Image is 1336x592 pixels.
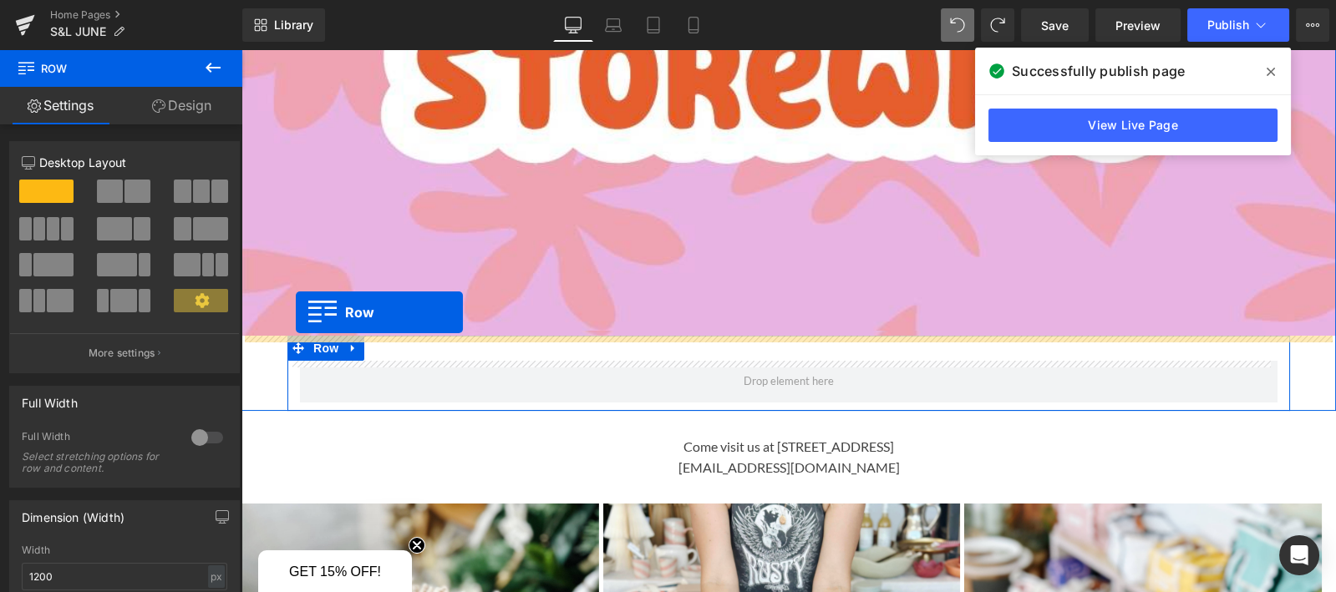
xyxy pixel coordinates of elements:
button: More [1296,8,1329,42]
button: More settings [10,333,239,372]
span: Preview [1115,17,1161,34]
div: Full Width [22,387,78,410]
div: Width [22,544,227,556]
a: Design [121,87,242,124]
a: Laptop [593,8,633,42]
a: View Live Page [988,109,1278,142]
span: Row [68,286,101,311]
span: Save [1041,17,1069,34]
div: px [208,565,225,588]
a: New Library [242,8,325,42]
div: Select stretching options for row and content. [22,451,172,474]
button: Publish [1187,8,1289,42]
span: S&L JUNE [50,25,106,38]
div: GET 15% OFF!Close teaser [17,500,170,542]
a: Expand / Collapse [101,286,123,311]
input: auto [22,563,227,590]
button: Redo [981,8,1014,42]
div: Full Width [22,430,175,448]
div: Dimension (Width) [22,501,124,524]
a: Tablet [633,8,673,42]
span: Library [274,18,313,33]
a: Desktop [553,8,593,42]
span: Publish [1207,18,1249,32]
div: Open Intercom Messenger [1279,535,1319,575]
span: Row [17,50,184,87]
button: Close teaser [167,487,184,503]
button: Undo [941,8,974,42]
a: Preview [1095,8,1181,42]
p: More settings [89,346,155,361]
a: Mobile [673,8,714,42]
span: GET 15% OFF! [48,514,140,529]
a: Home Pages [50,8,242,22]
span: Successfully publish page [1012,61,1185,81]
p: Desktop Layout [22,154,227,171]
